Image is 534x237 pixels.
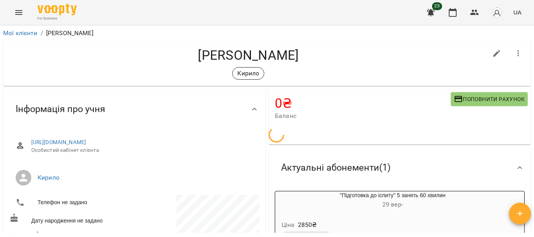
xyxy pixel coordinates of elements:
[38,174,59,181] a: Кирило
[46,29,93,38] p: [PERSON_NAME]
[281,219,295,230] h6: Ціна
[269,148,531,188] div: Актуальні абонементи(1)
[3,89,265,129] div: Інформація про учня
[41,29,43,38] li: /
[275,111,451,121] span: Баланс
[491,7,502,18] img: avatar_s.png
[31,139,86,145] a: [URL][DOMAIN_NAME]
[31,146,253,154] span: Особистий кабінет клієнта
[298,220,317,230] p: 2850 ₴
[513,8,521,16] span: UA
[510,5,525,20] button: UA
[432,2,442,10] span: 23
[451,92,528,106] button: Поповнити рахунок
[275,95,451,111] h4: 0 ₴
[8,212,134,226] div: Дату народження не задано
[382,201,403,208] span: 29 вер -
[38,4,77,15] img: Voopty Logo
[281,162,391,174] span: Актуальні абонементи ( 1 )
[232,67,264,80] div: Кирило
[275,191,510,210] div: "Підготовка до іспиту" 5 занять 60 хвилин
[9,195,133,210] li: Телефон не задано
[16,103,105,115] span: Інформація про учня
[454,94,525,104] span: Поповнити рахунок
[237,69,259,78] p: Кирило
[9,47,487,63] h4: [PERSON_NAME]
[9,3,28,22] button: Menu
[38,16,77,21] span: For Business
[3,29,531,38] nav: breadcrumb
[3,29,38,37] a: Мої клієнти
